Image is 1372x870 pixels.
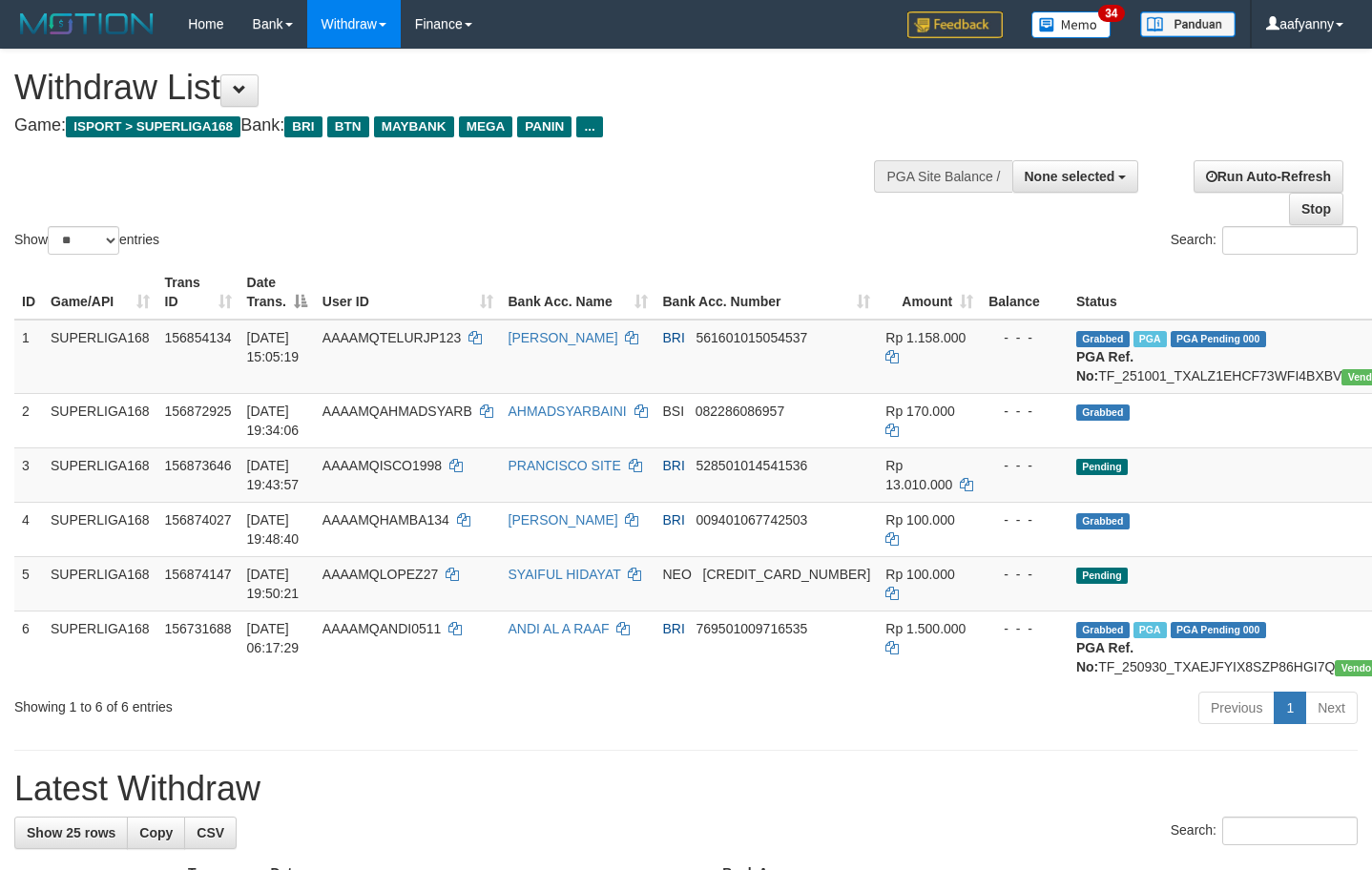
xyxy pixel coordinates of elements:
span: [DATE] 06:17:29 [247,621,300,655]
td: 1 [14,320,43,394]
th: Bank Acc. Number: activate to sort column ascending [655,265,879,320]
span: AAAAMQLOPEZ27 [322,567,438,582]
span: BRI [284,116,322,137]
th: Amount: activate to sort column ascending [878,265,981,320]
th: Trans ID: activate to sort column ascending [157,265,239,320]
span: 156731688 [165,621,232,636]
div: - - - [988,402,1061,421]
span: [DATE] 19:34:06 [247,404,300,438]
span: PGA Pending [1171,331,1266,347]
b: PGA Ref. No: [1076,349,1133,383]
span: BRI [663,458,685,473]
a: Show 25 rows [14,817,128,849]
span: Copy [139,825,173,840]
button: None selected [1012,160,1139,193]
a: AHMADSYARBAINI [509,404,627,419]
span: Rp 100.000 [885,567,954,582]
a: 1 [1274,692,1306,724]
span: Pending [1076,459,1128,475]
span: Copy 769501009716535 to clipboard [696,621,808,636]
span: BSI [663,404,685,419]
div: - - - [988,565,1061,584]
h4: Game: Bank: [14,116,896,135]
input: Search: [1222,817,1358,845]
label: Search: [1171,817,1358,845]
span: BRI [663,330,685,345]
div: - - - [988,456,1061,475]
span: None selected [1025,169,1115,184]
td: 4 [14,502,43,556]
h1: Latest Withdraw [14,770,1358,808]
span: Pending [1076,568,1128,584]
span: 156874027 [165,512,232,528]
td: 3 [14,447,43,502]
img: MOTION_logo.png [14,10,159,38]
span: PGA Pending [1171,622,1266,638]
span: MAYBANK [374,116,454,137]
span: BRI [663,512,685,528]
a: Previous [1198,692,1275,724]
span: Show 25 rows [27,825,115,840]
td: 6 [14,611,43,684]
span: 156854134 [165,330,232,345]
span: AAAAMQHAMBA134 [322,512,449,528]
th: ID [14,265,43,320]
th: Bank Acc. Name: activate to sort column ascending [501,265,655,320]
span: Grabbed [1076,513,1130,529]
a: Stop [1289,193,1343,225]
span: 156873646 [165,458,232,473]
span: Grabbed [1076,404,1130,421]
a: Next [1305,692,1358,724]
th: Game/API: activate to sort column ascending [43,265,157,320]
a: CSV [184,817,237,849]
span: Copy 561601015054537 to clipboard [696,330,808,345]
span: Copy 5859459223534313 to clipboard [703,567,871,582]
b: PGA Ref. No: [1076,640,1133,674]
th: User ID: activate to sort column ascending [315,265,501,320]
h1: Withdraw List [14,69,896,107]
a: ANDI AL A RAAF [509,621,610,636]
span: AAAAMQISCO1998 [322,458,442,473]
a: [PERSON_NAME] [509,330,618,345]
span: Rp 1.500.000 [885,621,966,636]
img: panduan.png [1140,11,1236,37]
td: SUPERLIGA168 [43,447,157,502]
span: 34 [1098,5,1124,22]
span: MEGA [459,116,513,137]
span: [DATE] 19:48:40 [247,512,300,547]
td: SUPERLIGA168 [43,502,157,556]
span: Copy 082286086957 to clipboard [696,404,784,419]
span: PANIN [517,116,572,137]
span: Copy 528501014541536 to clipboard [696,458,808,473]
span: AAAAMQAHMADSYARB [322,404,472,419]
span: Copy 009401067742503 to clipboard [696,512,808,528]
span: Rp 170.000 [885,404,954,419]
td: SUPERLIGA168 [43,556,157,611]
a: SYAIFUL HIDAYAT [509,567,621,582]
div: - - - [988,510,1061,529]
span: [DATE] 19:50:21 [247,567,300,601]
td: 5 [14,556,43,611]
td: SUPERLIGA168 [43,393,157,447]
a: [PERSON_NAME] [509,512,618,528]
span: Grabbed [1076,331,1130,347]
a: Copy [127,817,185,849]
span: BTN [327,116,369,137]
span: CSV [197,825,224,840]
td: SUPERLIGA168 [43,611,157,684]
span: Rp 100.000 [885,512,954,528]
span: [DATE] 15:05:19 [247,330,300,364]
div: PGA Site Balance / [874,160,1011,193]
span: Rp 13.010.000 [885,458,952,492]
a: PRANCISCO SITE [509,458,621,473]
span: AAAAMQTELURJP123 [322,330,462,345]
span: Marked by aafromsomean [1133,622,1167,638]
img: Button%20Memo.svg [1031,11,1112,38]
span: Marked by aafsengchandara [1133,331,1167,347]
a: Run Auto-Refresh [1194,160,1343,193]
select: Showentries [48,226,119,255]
span: NEO [663,567,692,582]
span: Rp 1.158.000 [885,330,966,345]
span: AAAAMQANDI0511 [322,621,442,636]
td: 2 [14,393,43,447]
